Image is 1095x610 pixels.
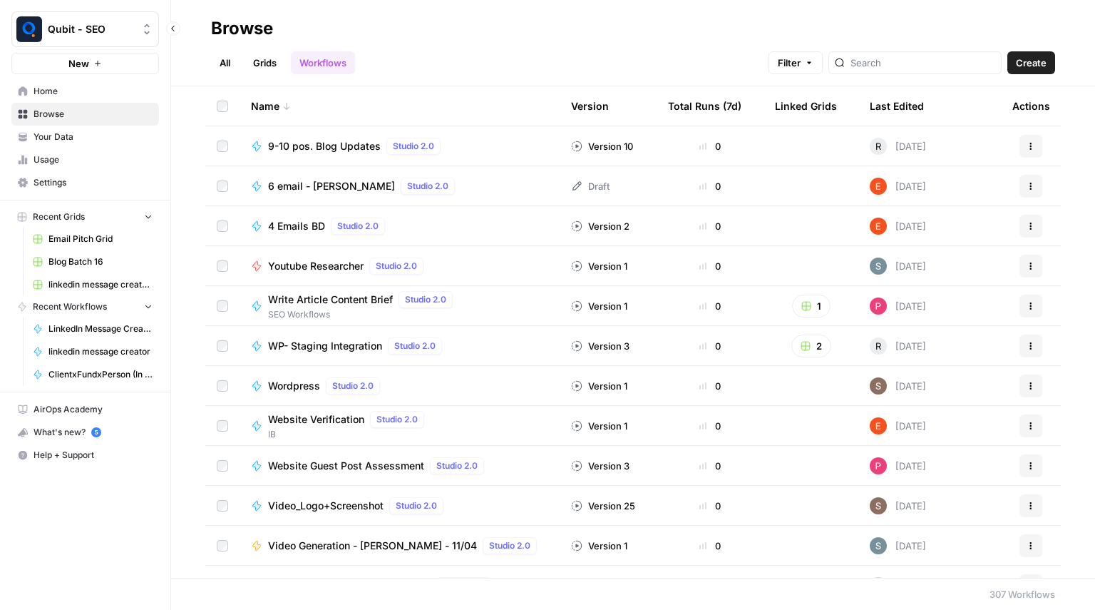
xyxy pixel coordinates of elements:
span: New [68,56,89,71]
span: Studio 2.0 [337,220,379,233]
a: Vibe coding - Fund x Client x POCStudio 2.0 [251,577,548,594]
button: Filter [768,51,823,74]
span: Settings [34,176,153,189]
div: Version 2 [571,219,629,233]
a: 9-10 pos. Blog UpdatesStudio 2.0 [251,138,548,155]
div: What's new? [12,422,158,443]
div: Actions [1012,86,1050,126]
img: 141n3bijxpn8h033wqhh0520kuqr [870,577,887,594]
a: Browse [11,103,159,126]
img: ajf8yqgops6ssyjpn8789yzw4nvp [870,178,887,195]
span: Studio 2.0 [489,539,530,552]
button: 2 [791,335,831,357]
span: Studio 2.0 [436,459,478,472]
div: [DATE] [870,337,926,355]
div: 0 [668,179,752,193]
a: Video_Logo+ScreenshotStudio 2.0 [251,497,548,514]
span: Usage [34,153,153,166]
img: 3zgqy6y2ekfyyy6s4xjwxru18wvg [870,258,887,275]
div: Version 3 [571,459,629,473]
div: Version 3 [571,339,629,353]
span: Home [34,85,153,98]
div: 0 [668,339,752,353]
span: 6 email - [PERSON_NAME] [268,179,395,193]
a: Write Article Content BriefStudio 2.0SEO Workflows [251,291,548,321]
div: Version 1 [571,379,627,393]
span: Studio 2.0 [332,380,374,392]
a: LinkedIn Message Creator M&A - Phase 3 [26,317,159,340]
span: Studio 2.0 [396,499,437,512]
span: Email Pitch Grid [48,233,153,245]
div: [DATE] [870,497,926,514]
div: Version 1 [571,419,627,433]
span: Studio 2.0 [376,260,417,273]
div: 0 [668,379,752,393]
img: Qubit - SEO Logo [16,16,42,42]
a: Email Pitch Grid [26,228,159,250]
img: ajf8yqgops6ssyjpn8789yzw4nvp [870,417,887,434]
span: SEO Workflows [268,308,458,321]
img: 3zgqy6y2ekfyyy6s4xjwxru18wvg [870,537,887,554]
div: Draft [571,179,610,193]
button: Create [1007,51,1055,74]
span: Qubit - SEO [48,22,134,36]
span: Studio 2.0 [393,140,434,153]
span: R [875,139,881,153]
a: ClientxFundxPerson (In use) [26,363,159,386]
button: Help + Support [11,444,159,467]
span: Youtube Researcher [268,259,364,273]
span: Write Article Content Brief [268,293,393,307]
span: Your Data [34,131,153,143]
div: [DATE] [870,417,926,434]
span: Browse [34,108,153,121]
span: Studio 2.0 [376,413,418,426]
img: r1t4d3bf2vn6qf7wuwurvsp061ux [870,377,887,395]
div: 0 [668,139,752,153]
div: Version 1 [571,539,627,553]
span: WP- Staging Integration [268,339,382,353]
span: linkedin message creator [48,345,153,358]
a: Website VerificationStudio 2.0IB [251,411,548,441]
input: Search [850,56,995,70]
a: All [211,51,239,74]
div: Version 25 [571,499,635,513]
div: Last Edited [870,86,924,126]
span: R [875,339,881,353]
span: Website Verification [268,412,364,427]
a: Blog Batch 16 [26,250,159,273]
button: 1 [792,295,831,317]
div: Name [251,86,548,126]
a: Youtube ResearcherStudio 2.0 [251,258,548,275]
span: LinkedIn Message Creator M&A - Phase 3 [48,322,153,335]
a: WP- Staging IntegrationStudio 2.0 [251,337,548,355]
a: Website Guest Post AssessmentStudio 2.0 [251,457,548,474]
div: [DATE] [870,138,926,155]
span: IB [268,428,430,441]
img: l5vqc8ydk5364n52aqzkgv4pm5l4 [870,298,887,315]
span: Studio 2.0 [394,340,436,352]
div: Browse [211,17,273,40]
a: Grids [245,51,285,74]
div: 0 [668,219,752,233]
span: 4 Emails BD [268,219,325,233]
span: linkedin message creator [PERSON_NAME] [48,278,153,291]
span: Recent Workflows [33,300,107,313]
div: [DATE] [870,298,926,315]
text: 5 [94,429,98,436]
span: Website Guest Post Assessment [268,459,424,473]
div: Version 1 [571,259,627,273]
button: Workspace: Qubit - SEO [11,11,159,47]
button: Recent Workflows [11,296,159,317]
div: Version [571,86,609,126]
img: ajf8yqgops6ssyjpn8789yzw4nvp [870,218,887,235]
img: r1t4d3bf2vn6qf7wuwurvsp061ux [870,497,887,514]
div: [DATE] [870,377,926,395]
a: Workflows [291,51,355,74]
span: Filter [778,56,801,70]
span: Blog Batch 16 [48,255,153,268]
div: [DATE] [870,537,926,554]
div: [DATE] [870,577,926,594]
span: Video_Logo+Screenshot [268,499,384,513]
a: Home [11,80,159,103]
span: Studio 2.0 [405,293,446,306]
